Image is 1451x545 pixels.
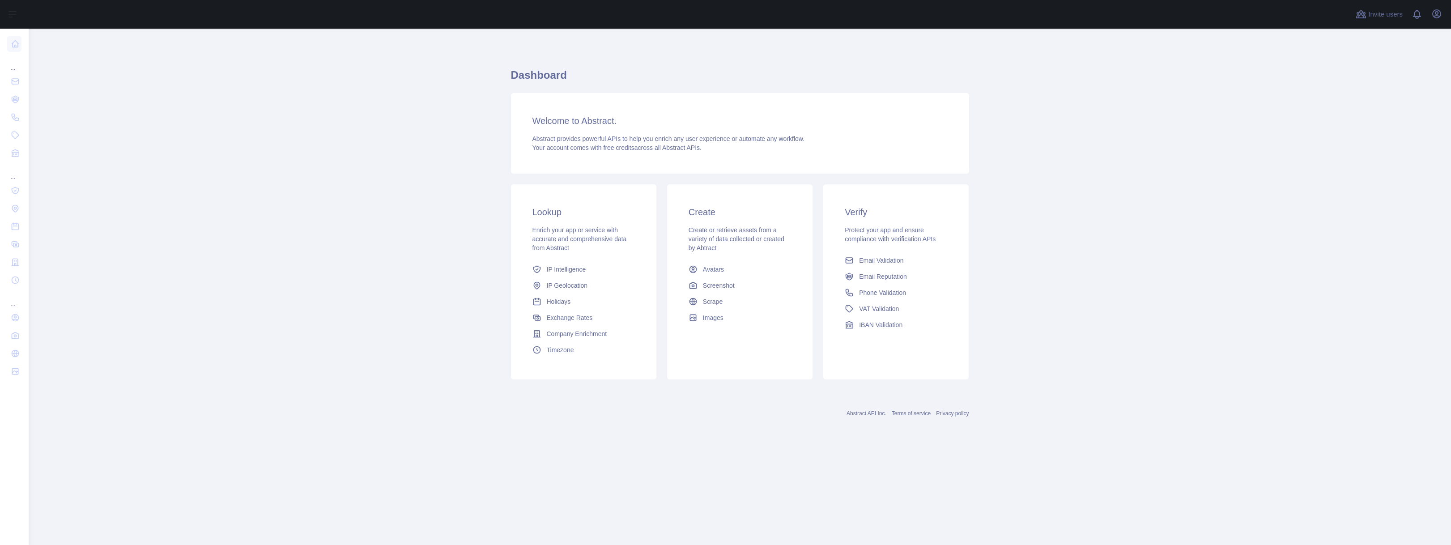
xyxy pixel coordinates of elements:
[685,277,795,294] a: Screenshot
[859,272,907,281] span: Email Reputation
[547,265,586,274] span: IP Intelligence
[532,144,702,151] span: Your account comes with across all Abstract APIs.
[841,268,951,285] a: Email Reputation
[511,68,969,89] h1: Dashboard
[547,329,607,338] span: Company Enrichment
[703,281,735,290] span: Screenshot
[532,206,635,218] h3: Lookup
[689,226,784,251] span: Create or retrieve assets from a variety of data collected or created by Abtract
[841,317,951,333] a: IBAN Validation
[841,301,951,317] a: VAT Validation
[936,410,969,417] a: Privacy policy
[529,342,638,358] a: Timezone
[547,313,593,322] span: Exchange Rates
[841,285,951,301] a: Phone Validation
[845,226,936,243] span: Protect your app and ensure compliance with verification APIs
[847,410,886,417] a: Abstract API Inc.
[859,304,899,313] span: VAT Validation
[547,281,588,290] span: IP Geolocation
[532,115,948,127] h3: Welcome to Abstract.
[703,297,723,306] span: Scrape
[841,252,951,268] a: Email Validation
[892,410,931,417] a: Terms of service
[859,320,902,329] span: IBAN Validation
[604,144,634,151] span: free credits
[685,294,795,310] a: Scrape
[685,261,795,277] a: Avatars
[529,294,638,310] a: Holidays
[7,290,21,308] div: ...
[1368,9,1403,20] span: Invite users
[532,226,627,251] span: Enrich your app or service with accurate and comprehensive data from Abstract
[529,326,638,342] a: Company Enrichment
[529,277,638,294] a: IP Geolocation
[547,345,574,354] span: Timezone
[547,297,571,306] span: Holidays
[7,54,21,72] div: ...
[529,310,638,326] a: Exchange Rates
[689,206,791,218] h3: Create
[703,265,724,274] span: Avatars
[529,261,638,277] a: IP Intelligence
[859,256,903,265] span: Email Validation
[703,313,723,322] span: Images
[532,135,805,142] span: Abstract provides powerful APIs to help you enrich any user experience or automate any workflow.
[859,288,906,297] span: Phone Validation
[685,310,795,326] a: Images
[7,163,21,181] div: ...
[1354,7,1404,21] button: Invite users
[845,206,947,218] h3: Verify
